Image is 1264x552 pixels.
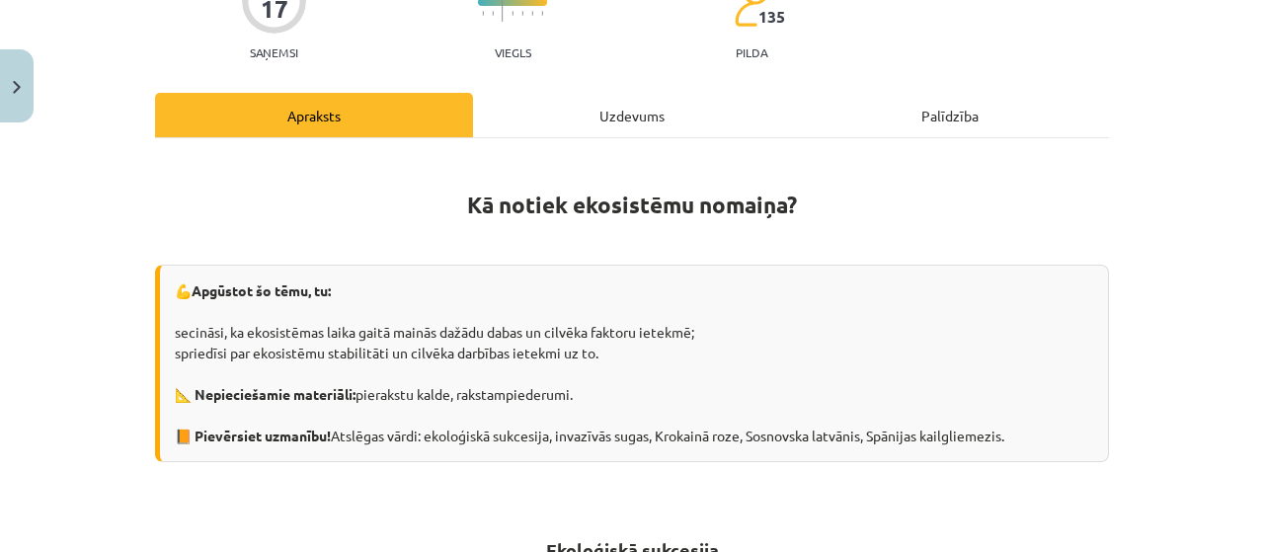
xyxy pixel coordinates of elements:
[531,11,533,16] img: icon-short-line-57e1e144782c952c97e751825c79c345078a6d821885a25fce030b3d8c18986b.svg
[175,385,355,403] b: 📐 Nepieciešamie materiāli:
[467,191,797,219] strong: Kā notiek ekosistēmu nomaiņa?
[736,45,767,59] p: pilda
[155,265,1109,462] div: 💪 secināsi, ka ekosistēmas laika gaitā mainās dažādu dabas un cilvēka faktoru ietekmē; spriedīsi ...
[758,8,785,26] span: 135
[155,93,473,137] div: Apraksts
[473,93,791,137] div: Uzdevums
[512,11,513,16] img: icon-short-line-57e1e144782c952c97e751825c79c345078a6d821885a25fce030b3d8c18986b.svg
[13,81,21,94] img: icon-close-lesson-0947bae3869378f0d4975bcd49f059093ad1ed9edebbc8119c70593378902aed.svg
[482,11,484,16] img: icon-short-line-57e1e144782c952c97e751825c79c345078a6d821885a25fce030b3d8c18986b.svg
[242,45,306,59] p: Saņemsi
[492,11,494,16] img: icon-short-line-57e1e144782c952c97e751825c79c345078a6d821885a25fce030b3d8c18986b.svg
[495,45,531,59] p: Viegls
[541,11,543,16] img: icon-short-line-57e1e144782c952c97e751825c79c345078a6d821885a25fce030b3d8c18986b.svg
[175,427,331,444] b: 📙 Pievērsiet uzmanību!
[521,11,523,16] img: icon-short-line-57e1e144782c952c97e751825c79c345078a6d821885a25fce030b3d8c18986b.svg
[192,281,331,299] strong: Apgūstot šo tēmu, tu:
[791,93,1109,137] div: Palīdzība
